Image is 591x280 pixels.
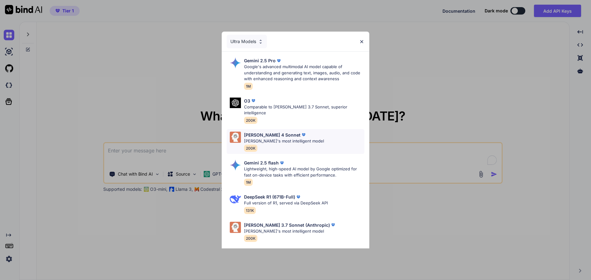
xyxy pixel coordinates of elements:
img: premium [295,194,301,200]
p: [PERSON_NAME]'s most intelligent model [244,228,336,234]
p: [PERSON_NAME] 4 Sonnet [244,132,300,138]
img: premium [330,222,336,228]
img: Pick Models [230,132,241,143]
img: Pick Models [230,194,241,205]
img: premium [276,58,282,64]
p: Google's advanced multimodal AI model capable of understanding and generating text, images, audio... [244,64,365,82]
img: Pick Models [230,98,241,108]
p: Gemini 2.5 Pro [244,57,276,64]
span: 200K [244,117,257,124]
p: Gemini 2.5 flash [244,160,279,166]
span: 131K [244,207,256,214]
img: Pick Models [230,160,241,171]
p: [PERSON_NAME] 3.7 Sonnet (Anthropic) [244,222,330,228]
img: premium [279,160,285,166]
p: Comparable to [PERSON_NAME] 3.7 Sonnet, superior intelligence [244,104,365,116]
p: DeepSeek R1 (671B-Full) [244,194,295,200]
img: Pick Models [230,222,241,233]
img: premium [300,132,307,138]
img: close [359,39,364,44]
p: Lightweight, high-speed AI model by Google optimized for fast on-device tasks with efficient perf... [244,166,365,178]
p: [PERSON_NAME]'s most intelligent model [244,138,324,144]
img: Pick Models [258,39,263,44]
span: 200K [244,235,257,242]
p: Full version of R1, served via DeepSeek API [244,200,328,206]
span: 200K [244,145,257,152]
img: Pick Models [230,57,241,68]
div: Ultra Models [227,35,267,48]
img: premium [250,98,256,104]
span: 1M [244,83,253,90]
span: 1M [244,179,253,186]
p: O3 [244,98,250,104]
